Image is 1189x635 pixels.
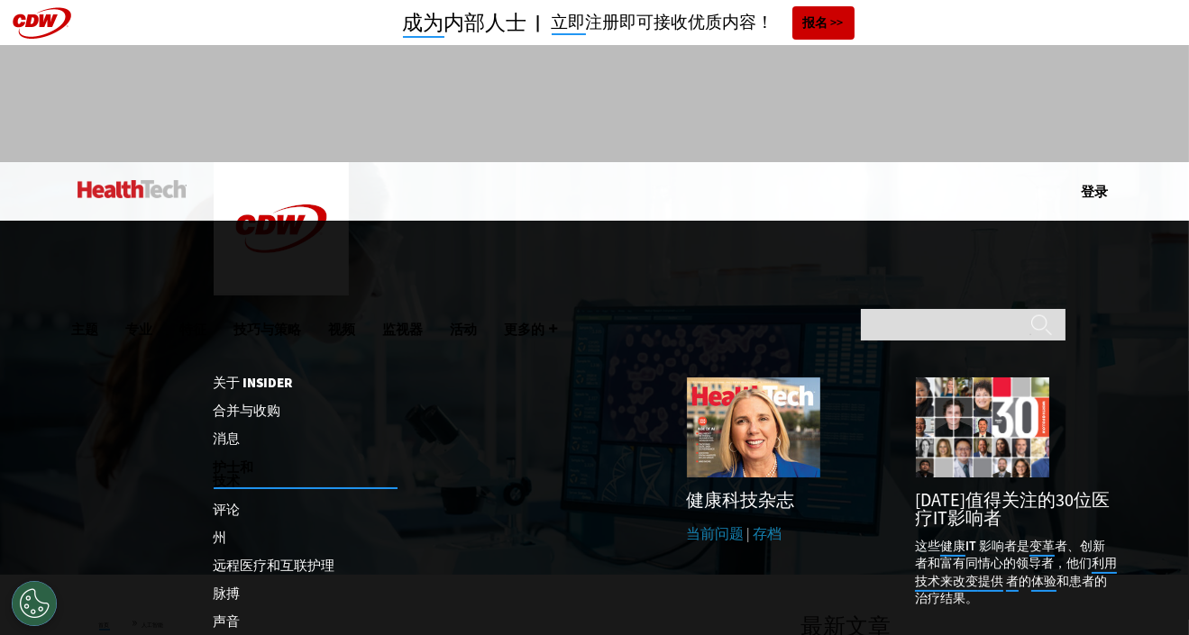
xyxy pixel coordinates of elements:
[746,524,750,543] font: |
[12,581,57,626] button: 打开偏好设置
[978,573,1003,590] font: 提供
[214,430,241,448] font: 消息
[214,472,241,488] font: 技术
[214,501,241,519] font: 评论
[915,538,1105,573] font: 者、创新者和富有同情心的领导者，他们
[1006,573,1019,590] font: 者
[214,404,398,418] a: 合并与收购
[214,585,241,603] font: 脉搏
[1082,182,1109,201] div: 用户菜单
[403,9,444,36] font: 成为
[214,557,335,575] font: 远程医疗和互联护理
[214,612,241,630] font: 声音
[915,538,940,555] font: 这些
[214,529,227,547] font: 州
[586,11,620,33] font: 注册
[527,14,774,32] a: 立即注册即可接收优质内容！
[214,615,398,629] a: 声音
[792,6,855,40] a: 报名
[552,11,586,33] font: 立即
[753,524,782,543] a: 存档
[915,488,1110,531] a: [DATE]值得关注的30位医疗IT影响者
[267,63,923,144] iframe: 广告
[1029,538,1055,555] font: 变革
[214,559,398,573] a: 远程医疗和互联护理
[214,376,398,390] a: 关于 Insider
[214,531,398,545] a: 州
[915,376,1050,478] img: 有影响力人士的拼贴画
[214,402,281,420] font: 合并与收购
[686,376,821,478] img: 2025年夏季封面
[214,587,398,601] a: 脉搏
[965,538,1029,555] font: IT 影响者是
[78,180,187,198] img: 家
[335,13,527,33] a: 成为内部人士
[915,555,1117,590] font: 利用技术来改变
[214,458,254,475] font: 护士和
[214,460,398,489] a: 护士和技术
[444,9,527,36] font: 内部人士
[214,503,398,517] a: 评论
[214,374,293,392] font: 关于 Insider
[620,11,774,33] font: 即可接收优质内容！
[1019,573,1031,590] font: 的
[686,488,794,513] font: 健康科技杂志
[940,538,965,555] font: 健康
[214,162,349,295] img: 家
[12,581,57,626] div: Cookie设置
[1056,573,1069,590] font: 和
[1031,573,1056,590] font: 体验
[214,432,398,446] a: 消息
[686,524,744,543] a: 当前问题
[915,573,1107,608] font: 患者的治疗结果。
[803,14,828,32] font: 报名
[1082,183,1109,199] a: 登录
